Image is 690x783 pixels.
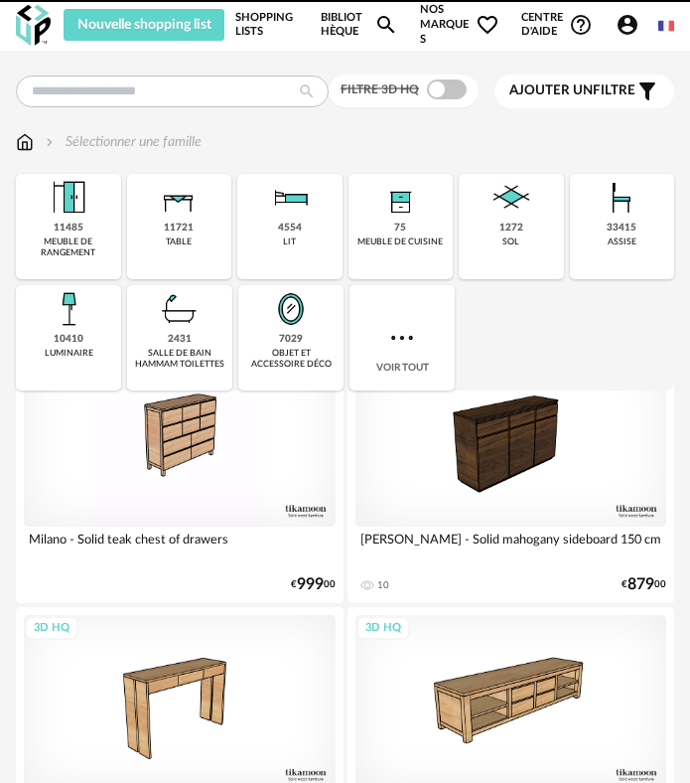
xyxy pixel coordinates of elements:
[347,343,675,602] a: 3D HQ [PERSON_NAME] - Solid mahogany sideboard 150 cm 10 €87900
[341,83,419,95] span: Filtre 3D HQ
[627,578,654,591] span: 879
[357,236,443,247] div: meuble de cuisine
[168,333,192,346] div: 2431
[420,3,498,47] span: Nos marques
[394,222,406,235] div: 75
[297,578,324,591] span: 999
[509,82,635,99] span: filtre
[45,348,93,359] div: luminaire
[356,616,410,641] div: 3D HQ
[24,527,336,566] div: Milano - Solid teak chest of drawers
[349,285,455,391] div: Voir tout
[499,222,523,235] div: 1272
[476,13,499,37] span: Heart Outline icon
[133,348,226,371] div: salle de bain hammam toilettes
[25,616,78,641] div: 3D HQ
[616,13,639,37] span: Account Circle icon
[244,348,338,371] div: objet et accessoire déco
[266,174,314,222] img: Literie.png
[45,174,92,222] img: Meuble%20de%20rangement.png
[502,236,519,247] div: sol
[283,236,296,247] div: lit
[166,236,192,247] div: table
[376,174,424,222] img: Rangement.png
[658,18,674,34] img: fr
[16,5,51,46] img: OXP
[635,79,659,103] span: Filter icon
[607,222,636,235] div: 33415
[164,222,194,235] div: 11721
[355,527,667,566] div: [PERSON_NAME] - Solid mahogany sideboard 150 cm
[16,343,344,602] a: 3D HQ Milano - Solid teak chest of drawers €99900
[521,11,593,40] span: Centre d'aideHelp Circle Outline icon
[621,578,666,591] div: € 00
[16,132,34,152] img: svg+xml;base64,PHN2ZyB3aWR0aD0iMTYiIGhlaWdodD0iMTciIHZpZXdCb3g9IjAgMCAxNiAxNyIgZmlsbD0ibm9uZSIgeG...
[494,75,674,108] button: Ajouter unfiltre Filter icon
[321,3,398,47] a: BibliothèqueMagnify icon
[42,132,202,152] div: Sélectionner une famille
[267,285,315,333] img: Miroir.png
[291,578,336,591] div: € 00
[54,333,83,346] div: 10410
[64,9,224,41] button: Nouvelle shopping list
[235,3,298,47] a: Shopping Lists
[616,13,648,37] span: Account Circle icon
[509,83,593,97] span: Ajouter un
[155,174,203,222] img: Table.png
[374,13,398,37] span: Magnify icon
[45,285,92,333] img: Luminaire.png
[377,579,389,591] div: 10
[156,285,204,333] img: Salle%20de%20bain.png
[278,222,302,235] div: 4554
[598,174,645,222] img: Assise.png
[279,333,303,346] div: 7029
[608,236,636,247] div: assise
[22,236,115,259] div: meuble de rangement
[487,174,535,222] img: Sol.png
[54,222,83,235] div: 11485
[569,13,593,37] span: Help Circle Outline icon
[42,132,58,152] img: svg+xml;base64,PHN2ZyB3aWR0aD0iMTYiIGhlaWdodD0iMTYiIHZpZXdCb3g9IjAgMCAxNiAxNiIgZmlsbD0ibm9uZSIgeG...
[77,18,211,32] span: Nouvelle shopping list
[386,322,418,354] img: more.7b13dc1.svg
